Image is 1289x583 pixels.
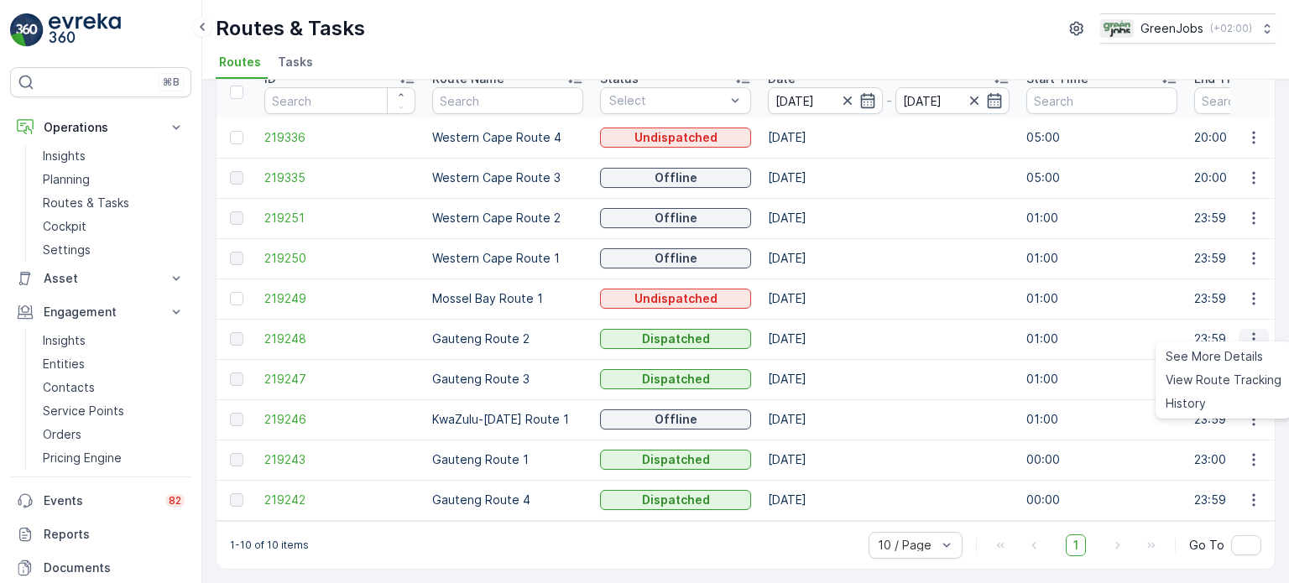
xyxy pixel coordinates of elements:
[264,331,415,347] a: 219248
[759,440,1018,480] td: [DATE]
[1066,534,1086,556] span: 1
[1189,537,1224,554] span: Go To
[10,111,191,144] button: Operations
[895,87,1010,114] input: dd/mm/yyyy
[1018,117,1186,158] td: 05:00
[219,54,261,70] span: Routes
[264,87,415,114] input: Search
[424,440,592,480] td: Gauteng Route 1
[49,13,121,47] img: logo_light-DOdMpM7g.png
[10,484,191,518] a: Events82
[759,359,1018,399] td: [DATE]
[36,376,191,399] a: Contacts
[43,379,95,396] p: Contacts
[424,359,592,399] td: Gauteng Route 3
[36,168,191,191] a: Planning
[1100,19,1134,38] img: Green_Jobs_Logo.png
[600,168,751,188] button: Offline
[609,92,725,109] p: Select
[1018,198,1186,238] td: 01:00
[759,278,1018,319] td: [DATE]
[634,290,718,307] p: Undispatched
[36,238,191,262] a: Settings
[36,423,191,446] a: Orders
[43,218,86,235] p: Cockpit
[886,91,892,111] p: -
[655,210,697,226] p: Offline
[43,403,124,419] p: Service Points
[36,352,191,376] a: Entities
[1166,372,1281,388] span: View Route Tracking
[642,451,710,468] p: Dispatched
[432,87,583,114] input: Search
[10,262,191,295] button: Asset
[264,169,415,186] a: 219335
[36,446,191,470] a: Pricing Engine
[264,129,415,146] a: 219336
[264,411,415,428] span: 219246
[1018,158,1186,198] td: 05:00
[230,252,243,265] div: Toggle Row Selected
[655,169,697,186] p: Offline
[1018,319,1186,359] td: 01:00
[655,411,697,428] p: Offline
[264,250,415,267] span: 219250
[424,278,592,319] td: Mossel Bay Route 1
[43,450,122,466] p: Pricing Engine
[230,372,243,386] div: Toggle Row Selected
[759,319,1018,359] td: [DATE]
[655,250,697,267] p: Offline
[44,526,185,543] p: Reports
[36,191,191,215] a: Routes & Tasks
[43,356,85,372] p: Entities
[600,208,751,228] button: Offline
[600,128,751,148] button: Undispatched
[1018,359,1186,399] td: 01:00
[759,158,1018,198] td: [DATE]
[43,242,91,258] p: Settings
[163,75,180,89] p: ⌘B
[642,371,710,388] p: Dispatched
[264,290,415,307] a: 219249
[1018,480,1186,520] td: 00:00
[36,144,191,168] a: Insights
[1140,20,1203,37] p: GreenJobs
[1166,348,1263,365] span: See More Details
[1018,278,1186,319] td: 01:00
[44,304,158,320] p: Engagement
[424,319,592,359] td: Gauteng Route 2
[759,238,1018,278] td: [DATE]
[43,148,86,164] p: Insights
[230,131,243,144] div: Toggle Row Selected
[230,171,243,185] div: Toggle Row Selected
[600,329,751,349] button: Dispatched
[1210,22,1252,35] p: ( +02:00 )
[10,518,191,551] a: Reports
[642,331,710,347] p: Dispatched
[230,211,243,225] div: Toggle Row Selected
[424,117,592,158] td: Western Cape Route 4
[600,450,751,470] button: Dispatched
[600,289,751,309] button: Undispatched
[264,492,415,508] a: 219242
[264,371,415,388] a: 219247
[264,210,415,226] a: 219251
[600,248,751,268] button: Offline
[230,292,243,305] div: Toggle Row Selected
[43,171,90,188] p: Planning
[634,129,718,146] p: Undispatched
[424,399,592,440] td: KwaZulu-[DATE] Route 1
[600,369,751,389] button: Dispatched
[1026,87,1177,114] input: Search
[230,493,243,507] div: Toggle Row Selected
[36,329,191,352] a: Insights
[169,494,181,508] p: 82
[230,413,243,426] div: Toggle Row Selected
